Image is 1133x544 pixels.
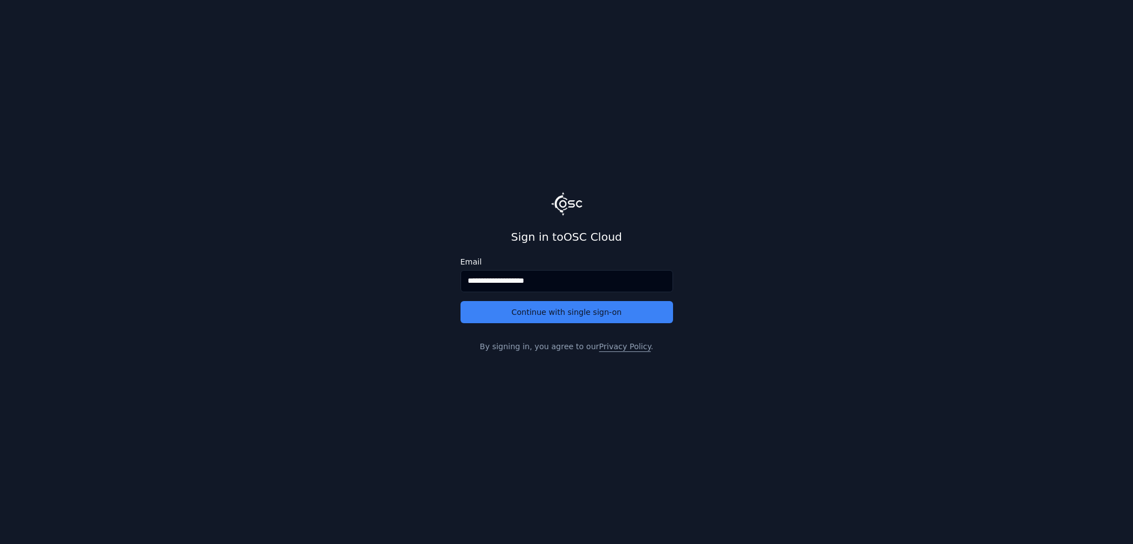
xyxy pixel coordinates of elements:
[461,301,673,323] button: Continue with single sign-on
[599,342,650,351] a: Privacy Policy
[551,192,582,215] img: Logo
[461,229,673,245] h2: Sign in to OSC Cloud
[461,341,673,352] p: By signing in, you agree to our .
[461,258,673,266] label: Email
